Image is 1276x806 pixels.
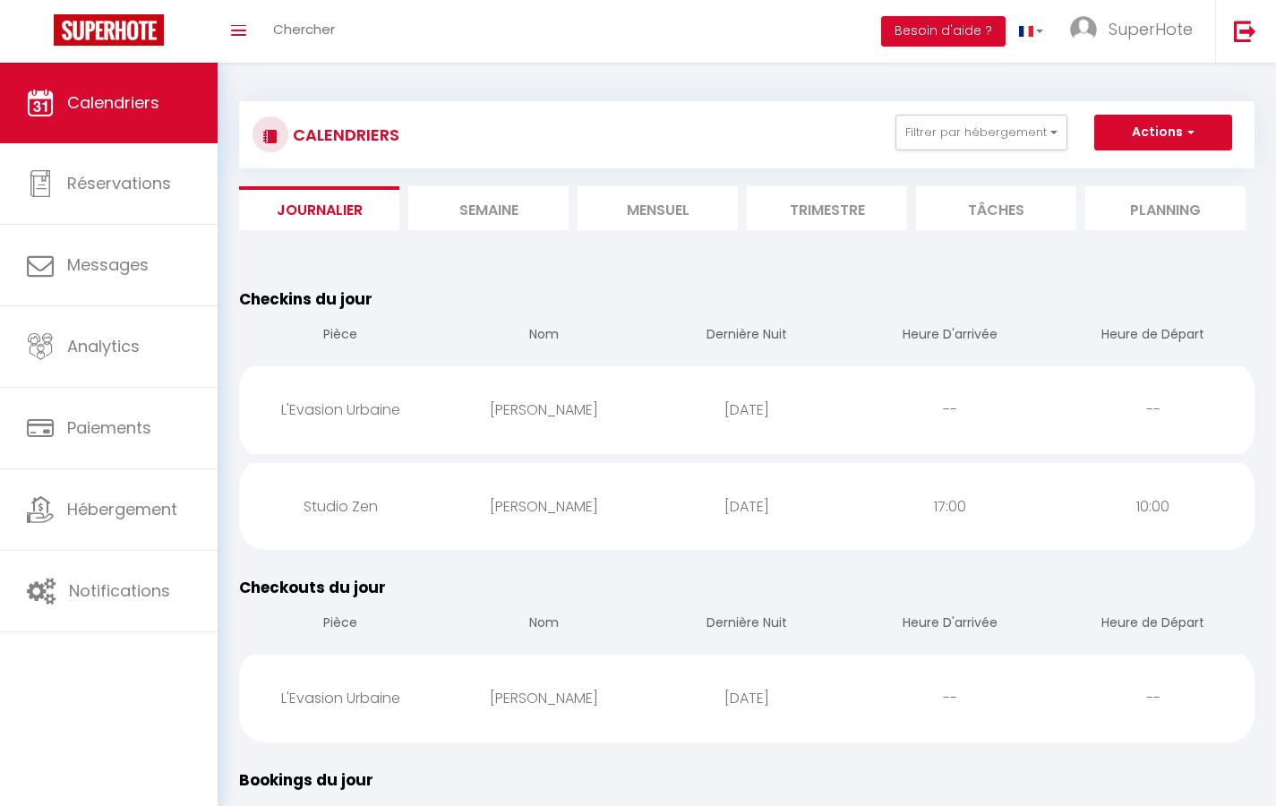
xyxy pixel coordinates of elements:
[1051,477,1255,536] div: 10:00
[442,599,646,650] th: Nom
[442,477,646,536] div: [PERSON_NAME]
[442,311,646,362] th: Nom
[442,381,646,439] div: [PERSON_NAME]
[67,91,159,114] span: Calendriers
[239,288,373,310] span: Checkins du jour
[67,172,171,194] span: Réservations
[273,20,335,39] span: Chercher
[54,14,164,46] img: Super Booking
[239,669,442,727] div: L'Evasion Urbaine
[1051,599,1255,650] th: Heure de Départ
[408,186,569,230] li: Semaine
[288,115,399,155] h3: CALENDRIERS
[67,498,177,520] span: Hébergement
[1051,669,1255,727] div: --
[67,416,151,439] span: Paiements
[848,311,1051,362] th: Heure D'arrivée
[848,381,1051,439] div: --
[646,477,849,536] div: [DATE]
[442,669,646,727] div: [PERSON_NAME]
[69,579,170,602] span: Notifications
[67,335,140,357] span: Analytics
[916,186,1076,230] li: Tâches
[895,115,1067,150] button: Filtrer par hébergement
[747,186,907,230] li: Trimestre
[239,381,442,439] div: L'Evasion Urbaine
[1051,381,1255,439] div: --
[239,577,386,598] span: Checkouts du jour
[578,186,738,230] li: Mensuel
[848,669,1051,727] div: --
[646,311,849,362] th: Dernière Nuit
[646,669,849,727] div: [DATE]
[646,599,849,650] th: Dernière Nuit
[14,7,68,61] button: Ouvrir le widget de chat LiveChat
[239,599,442,650] th: Pièce
[239,311,442,362] th: Pièce
[646,381,849,439] div: [DATE]
[1085,186,1246,230] li: Planning
[1234,20,1256,42] img: logout
[848,477,1051,536] div: 17:00
[239,186,399,230] li: Journalier
[1109,18,1193,40] span: SuperHote
[1070,16,1097,43] img: ...
[1094,115,1232,150] button: Actions
[239,769,373,791] span: Bookings du jour
[239,477,442,536] div: Studio Zen
[881,16,1006,47] button: Besoin d'aide ?
[1051,311,1255,362] th: Heure de Départ
[67,253,149,276] span: Messages
[848,599,1051,650] th: Heure D'arrivée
